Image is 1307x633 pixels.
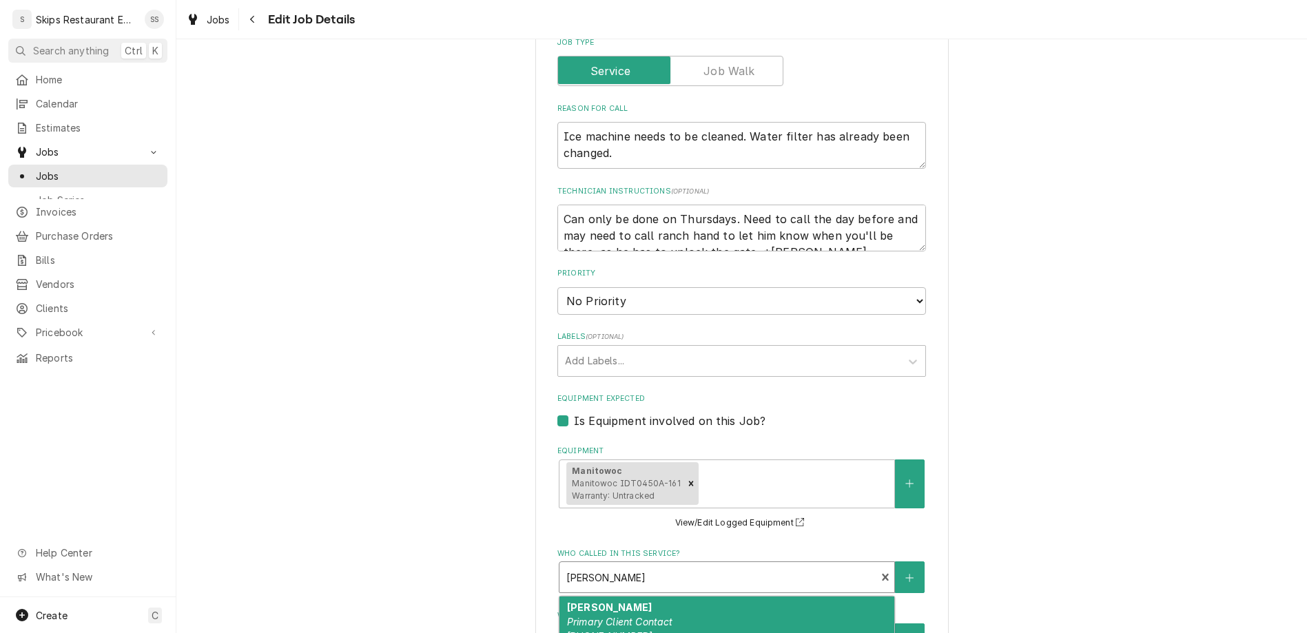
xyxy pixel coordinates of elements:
[36,193,161,207] span: Job Series
[8,189,167,211] a: Job Series
[8,200,167,223] a: Invoices
[242,8,264,30] button: Navigate back
[557,37,926,86] div: Job Type
[8,116,167,139] a: Estimates
[557,331,926,342] label: Labels
[8,165,167,187] a: Jobs
[181,8,236,31] a: Jobs
[145,10,164,29] div: SS
[557,186,926,197] label: Technician Instructions
[8,273,167,295] a: Vendors
[8,321,167,344] a: Go to Pricebook
[572,466,622,476] strong: Manitowoc
[12,10,32,29] div: S
[895,459,924,508] button: Create New Equipment
[557,37,926,48] label: Job Type
[8,68,167,91] a: Home
[557,548,926,593] div: Who called in this service?
[673,515,811,532] button: View/Edit Logged Equipment
[557,205,926,251] textarea: Can only be done on Thursdays. Need to call the day before and may need to call ranch hand to let...
[145,10,164,29] div: Shan Skipper's Avatar
[586,333,624,340] span: ( optional )
[207,12,230,27] span: Jobs
[8,565,167,588] a: Go to What's New
[572,478,681,501] span: Manitowoc IDT0450A-161 Warranty: Untracked
[36,610,68,621] span: Create
[8,346,167,369] a: Reports
[36,325,140,340] span: Pricebook
[152,608,158,623] span: C
[557,610,926,621] label: Who should the tech(s) ask for?
[36,546,159,560] span: Help Center
[8,541,167,564] a: Go to Help Center
[557,268,926,314] div: Priority
[125,43,143,58] span: Ctrl
[36,169,161,183] span: Jobs
[671,187,710,195] span: ( optional )
[905,479,914,488] svg: Create New Equipment
[557,186,926,251] div: Technician Instructions
[8,141,167,163] a: Go to Jobs
[557,122,926,169] textarea: Ice machine needs to be cleaned. Water filter has already been changed.
[36,72,161,87] span: Home
[36,229,161,243] span: Purchase Orders
[36,570,159,584] span: What's New
[36,277,161,291] span: Vendors
[36,121,161,135] span: Estimates
[557,331,926,376] div: Labels
[557,446,926,531] div: Equipment
[36,253,161,267] span: Bills
[8,225,167,247] a: Purchase Orders
[36,96,161,111] span: Calendar
[36,351,161,365] span: Reports
[557,548,926,559] label: Who called in this service?
[557,393,926,404] label: Equipment Expected
[33,43,109,58] span: Search anything
[557,446,926,457] label: Equipment
[557,103,926,169] div: Reason For Call
[557,393,926,428] div: Equipment Expected
[567,616,673,627] em: Primary Client Contact
[567,601,652,613] strong: [PERSON_NAME]
[574,413,765,429] label: Is Equipment involved on this Job?
[8,297,167,320] a: Clients
[36,301,161,315] span: Clients
[36,145,140,159] span: Jobs
[905,573,914,583] svg: Create New Contact
[152,43,158,58] span: K
[895,561,924,593] button: Create New Contact
[8,39,167,63] button: Search anythingCtrlK
[557,268,926,279] label: Priority
[8,92,167,115] a: Calendar
[683,462,699,505] div: Remove [object Object]
[264,10,356,29] span: Edit Job Details
[36,205,161,219] span: Invoices
[557,103,926,114] label: Reason For Call
[36,12,137,27] div: Skips Restaurant Equipment
[8,249,167,271] a: Bills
